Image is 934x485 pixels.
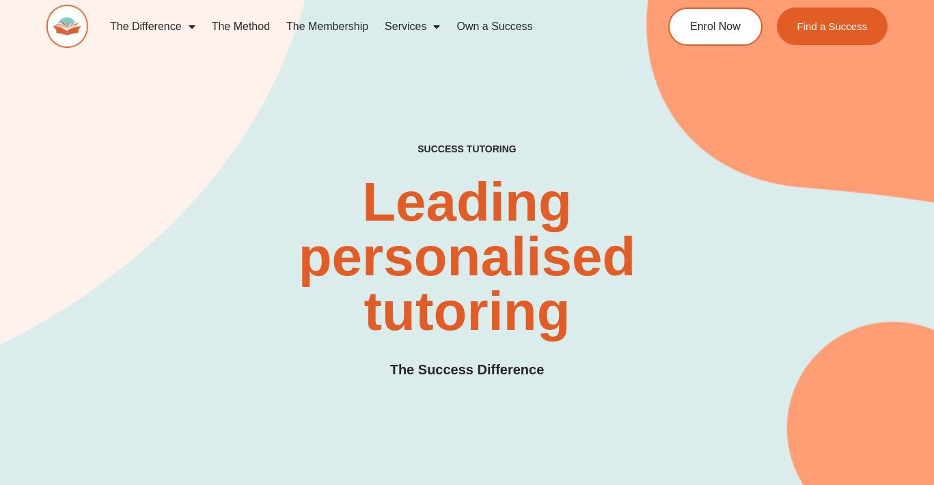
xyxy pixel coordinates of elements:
a: Own a Success [448,11,540,42]
a: Find a Success [776,8,888,45]
h2: Leading personalised tutoring [277,175,657,339]
a: Services [376,11,448,42]
h4: SUCCESS TUTORING​ [342,143,591,155]
a: The Method [204,11,278,42]
span: Find a Success [797,21,867,31]
a: Enrol Now [668,8,763,46]
h3: The Success Difference [390,359,545,380]
a: The Difference [102,11,204,42]
span: Enrol Now [690,21,741,32]
a: The Membership [278,11,376,42]
nav: Menu [102,11,620,42]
